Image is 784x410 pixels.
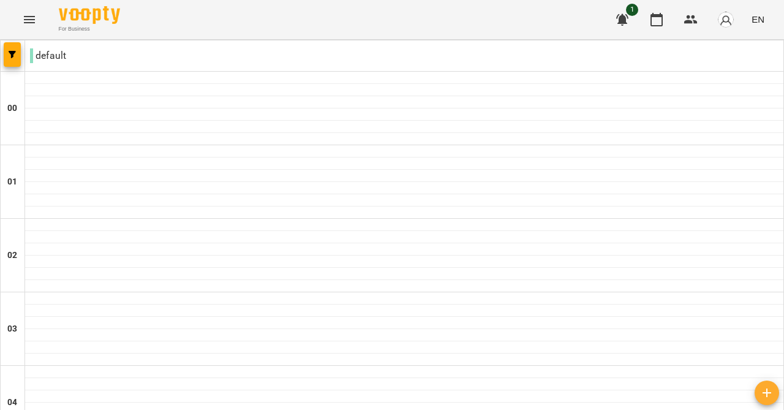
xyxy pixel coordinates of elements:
h6: 04 [7,396,17,409]
h6: 01 [7,175,17,189]
button: EN [747,8,769,31]
h6: 02 [7,249,17,262]
span: EN [752,13,764,26]
button: Add lesson [755,381,779,405]
h6: 00 [7,102,17,115]
img: Voopty Logo [59,6,120,24]
span: 1 [626,4,638,16]
span: For Business [59,25,120,33]
img: avatar_s.png [717,11,734,28]
button: Menu [15,5,44,34]
p: default [30,48,66,63]
h6: 03 [7,322,17,336]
